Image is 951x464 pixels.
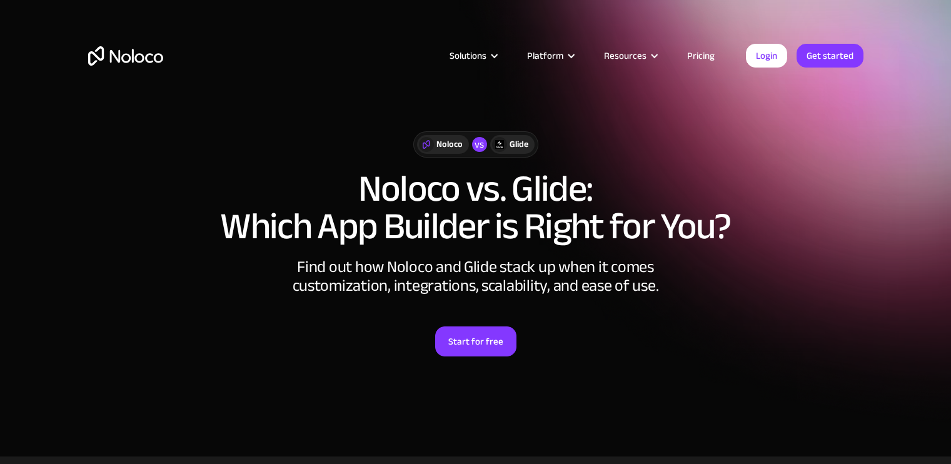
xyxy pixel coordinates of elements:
a: Start for free [435,326,516,356]
div: Glide [510,138,528,151]
div: vs [472,137,487,152]
div: Noloco [436,138,463,151]
a: home [88,46,163,66]
a: Login [746,44,787,68]
div: Resources [588,48,672,64]
div: Resources [604,48,647,64]
div: Solutions [434,48,511,64]
div: Solutions [450,48,486,64]
div: Find out how Noloco and Glide stack up when it comes customization, integrations, scalability, an... [288,258,663,295]
h1: Noloco vs. Glide: Which App Builder is Right for You? [88,170,863,245]
a: Get started [797,44,863,68]
a: Pricing [672,48,730,64]
div: Platform [511,48,588,64]
div: Platform [527,48,563,64]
